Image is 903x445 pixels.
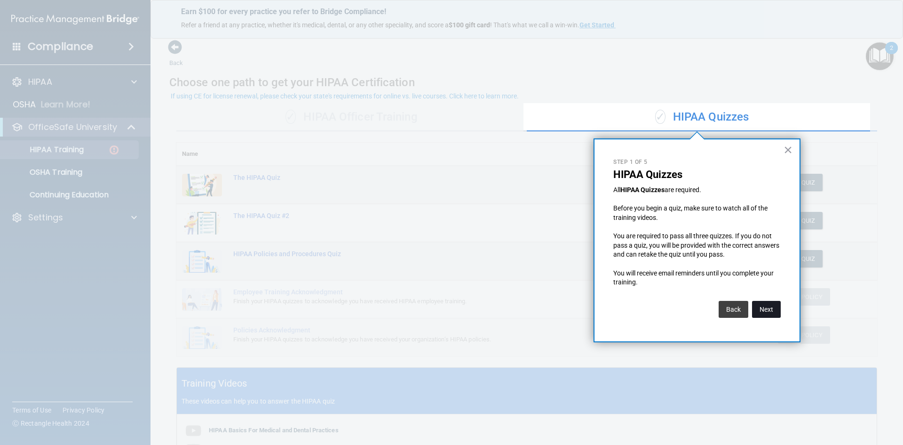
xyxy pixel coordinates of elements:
[613,158,781,166] p: Step 1 of 5
[613,169,781,181] p: HIPAA Quizzes
[719,301,748,318] button: Back
[655,110,665,124] span: ✓
[784,142,792,157] button: Close
[613,204,781,222] p: Before you begin a quiz, make sure to watch all of the training videos.
[620,186,665,194] strong: HIPAA Quizzes
[613,269,781,287] p: You will receive email reminders until you complete your training.
[527,103,877,131] div: HIPAA Quizzes
[665,186,701,194] span: are required.
[613,186,620,194] span: All
[752,301,781,318] button: Next
[613,232,781,259] p: You are required to pass all three quizzes. If you do not pass a quiz, you will be provided with ...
